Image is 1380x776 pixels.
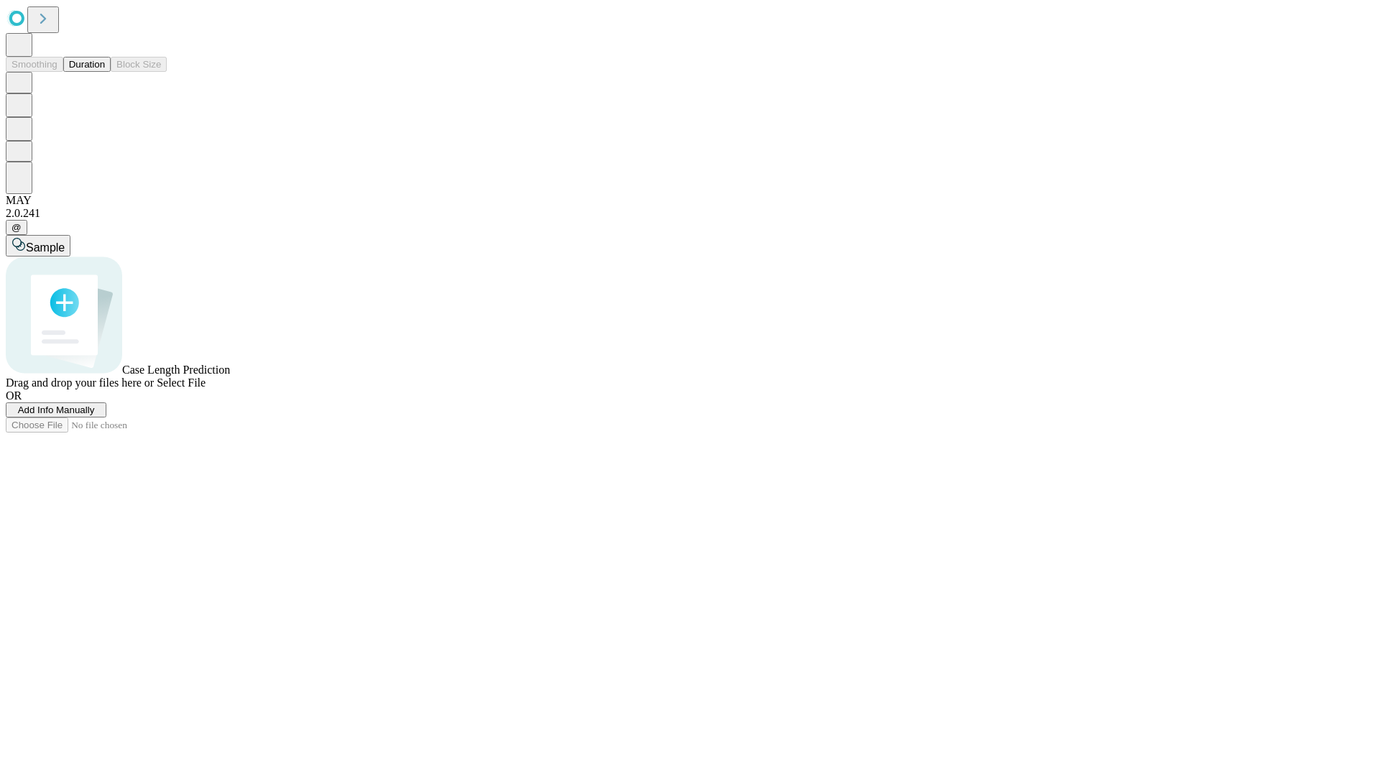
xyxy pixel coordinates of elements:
[6,220,27,235] button: @
[6,194,1374,207] div: MAY
[6,389,22,402] span: OR
[6,402,106,417] button: Add Info Manually
[6,235,70,257] button: Sample
[63,57,111,72] button: Duration
[6,207,1374,220] div: 2.0.241
[11,222,22,233] span: @
[122,364,230,376] span: Case Length Prediction
[157,377,206,389] span: Select File
[26,241,65,254] span: Sample
[18,405,95,415] span: Add Info Manually
[6,377,154,389] span: Drag and drop your files here or
[111,57,167,72] button: Block Size
[6,57,63,72] button: Smoothing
